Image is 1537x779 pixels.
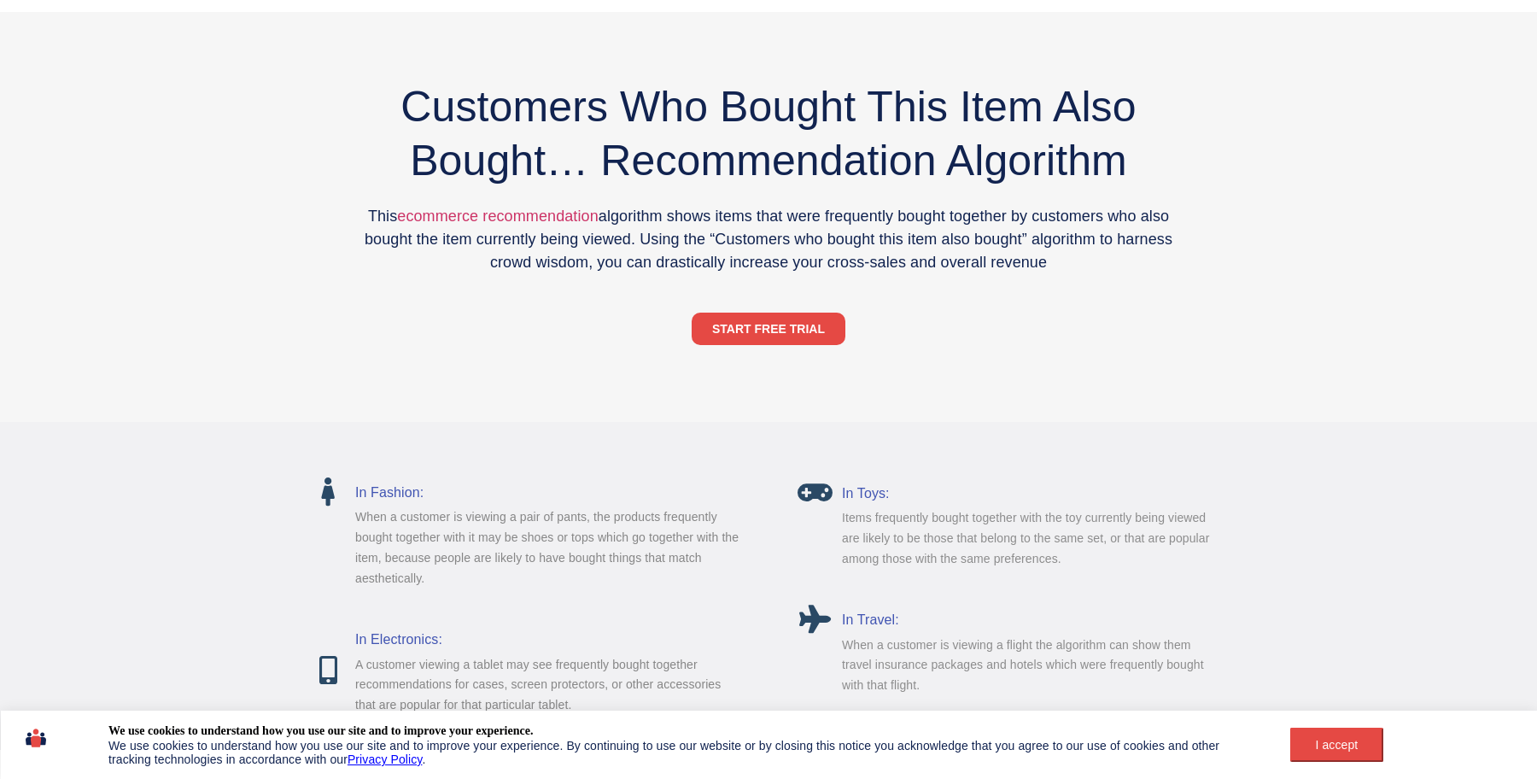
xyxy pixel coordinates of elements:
[26,723,47,753] img: icon
[842,486,890,501] a: In Toys:
[355,485,424,500] a: In Fashion:
[348,753,423,766] a: Privacy Policy
[692,313,845,345] a: START FREE TRIAL
[355,655,743,716] p: A customer viewing a tablet may see frequently bought together recommendations for cases, screen ...
[842,508,1223,569] p: Items frequently bought together with the toy currently being viewed are likely to be those that ...
[842,612,899,627] a: In Travel:
[355,632,442,647] a: In Electronics:
[352,80,1185,188] h2: Customers Who Bought This Item Also Bought… Recommendation Algorithm
[842,635,1223,696] p: When a customer is viewing a flight the algorithm can show them travel insurance packages and hot...
[397,208,599,225] a: ecommerce recommendation
[355,507,743,589] p: When a customer is viewing a pair of pants, the products frequently bought together with it may b...
[352,205,1185,274] p: This algorithm shows items that were frequently bought together by customers who also bought the ...
[108,739,1244,766] div: We use cookies to understand how you use our site and to improve your experience. By continuing t...
[712,323,825,335] span: START FREE TRIAL
[1290,728,1383,762] button: I accept
[1300,738,1373,752] div: I accept
[108,723,533,739] div: We use cookies to understand how you use our site and to improve your experience.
